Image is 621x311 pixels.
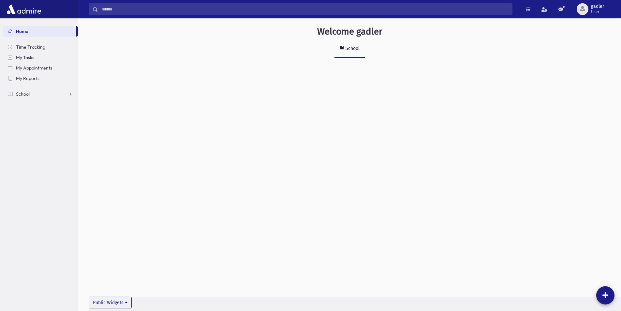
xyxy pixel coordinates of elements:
[3,89,78,99] a: School
[3,42,78,52] a: Time Tracking
[591,4,604,9] span: gadler
[5,3,43,16] img: AdmirePro
[89,297,132,308] button: Public Widgets
[3,52,78,63] a: My Tasks
[3,63,78,73] a: My Appointments
[317,26,382,37] h3: Welcome gadler
[16,54,34,60] span: My Tasks
[334,40,365,58] a: School
[16,44,45,50] span: Time Tracking
[591,9,604,14] span: User
[3,73,78,84] a: My Reports
[16,65,52,71] span: My Appointments
[3,26,76,37] a: Home
[98,3,512,15] input: Search
[344,46,360,51] div: School
[16,28,28,34] span: Home
[16,91,30,97] span: School
[16,75,39,81] span: My Reports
